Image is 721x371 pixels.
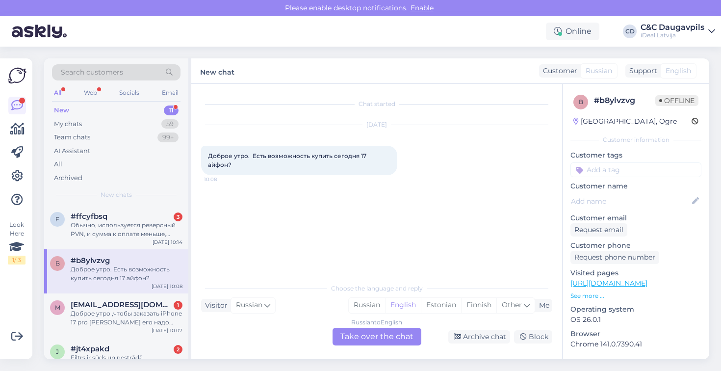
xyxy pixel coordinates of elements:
div: 3 [174,212,182,221]
p: Visited pages [570,268,701,278]
div: Choose the language and reply [201,284,552,293]
span: #ffcyfbsq [71,212,107,221]
span: Russian [236,300,262,311]
p: Chrome 141.0.7390.41 [570,339,701,349]
div: Look Here [8,220,26,265]
div: CD [623,25,637,38]
span: Russian [586,66,612,76]
span: Offline [655,95,698,106]
span: f [55,215,59,223]
a: C&C DaugavpilsiDeal Latvija [641,24,715,39]
span: b [55,260,60,267]
div: 2 [174,345,182,354]
div: Team chats [54,132,90,142]
span: j [56,348,59,355]
div: 1 [174,301,182,310]
div: All [52,86,63,99]
div: Block [514,330,552,344]
div: New [54,106,69,115]
div: [DATE] 10:14 [153,238,182,246]
span: malish1016@inbox.lv [71,300,173,309]
div: Online [546,23,599,40]
span: 10:08 [204,176,241,183]
div: [GEOGRAPHIC_DATA], Ogre [573,116,677,127]
div: # b8ylvzvg [594,95,655,106]
div: Estonian [421,298,461,313]
p: Operating system [570,304,701,315]
div: AI Assistant [54,146,90,156]
div: Russian to English [351,318,402,327]
div: Support [625,66,657,76]
div: Visitor [201,300,228,311]
div: 99+ [157,132,179,142]
div: iDeal Latvija [641,31,704,39]
span: m [55,304,60,311]
div: Archive chat [448,330,510,344]
p: Browser [570,329,701,339]
div: 59 [161,119,179,129]
span: Other [502,300,522,309]
div: Me [535,300,549,311]
div: English [385,298,421,313]
div: Request email [570,223,627,237]
div: Chat started [201,100,552,108]
label: New chat [200,64,234,78]
div: 11 [164,106,179,115]
span: Search customers [61,67,123,78]
div: All [54,159,62,169]
div: 1 / 3 [8,256,26,265]
div: Filtrs ir sūds un nestrādā [71,353,182,362]
div: Take over the chat [333,328,421,345]
p: Customer tags [570,150,701,160]
p: See more ... [570,291,701,300]
div: Socials [117,86,141,99]
div: Customer [539,66,577,76]
span: New chats [101,190,132,199]
span: #b8ylvzvg [71,256,110,265]
div: Web [82,86,99,99]
div: Обычно, используется реверсный PVN, и сумма к оплате меньше, минус PVN [71,221,182,238]
span: b [579,98,583,106]
div: [DATE] [201,120,552,129]
div: Archived [54,173,82,183]
div: Russian [349,298,385,313]
div: Request phone number [570,251,659,264]
input: Add name [571,196,690,207]
input: Add a tag [570,162,701,177]
div: [DATE] 10:07 [152,327,182,334]
span: Доброе утро. Есть возможность купить сегодня 17 айфон? [208,152,368,168]
img: Askly Logo [8,66,26,85]
div: Finnish [461,298,496,313]
p: OS 26.0.1 [570,315,701,325]
div: My chats [54,119,82,129]
div: Customer information [570,135,701,144]
div: Доброе утро. Есть возможность купить сегодня 17 айфон? [71,265,182,283]
span: Enable [408,3,437,12]
p: Customer name [570,181,701,191]
a: [URL][DOMAIN_NAME] [570,279,647,288]
span: English [666,66,691,76]
div: Доброе утро ,чтобы заказать iPhone 17 pro [PERSON_NAME] его надо сразу оплатить ? [71,309,182,327]
p: Customer email [570,213,701,223]
span: #jt4xpakd [71,344,109,353]
div: [DATE] 10:08 [152,283,182,290]
div: C&C Daugavpils [641,24,704,31]
p: Customer phone [570,240,701,251]
div: Email [160,86,180,99]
